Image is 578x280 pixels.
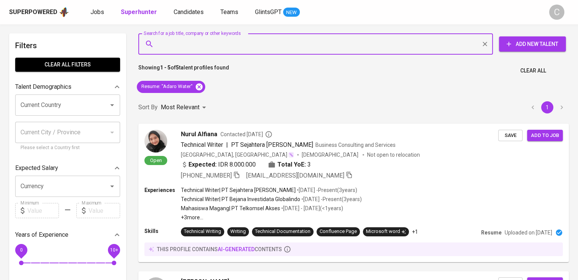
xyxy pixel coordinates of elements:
a: Teams [220,8,240,17]
p: Experiences [144,186,181,194]
span: AI-generated [218,246,255,252]
span: | [226,140,228,149]
button: Open [107,181,117,192]
p: Technical Writer | PT Bejana Investidata Globalindo [181,195,300,203]
nav: pagination navigation [526,101,569,113]
button: Add New Talent [499,36,566,52]
a: OpenNurul AlfianaContacted [DATE]Technical Writer|PT Sejahtera [PERSON_NAME]Business Consulting a... [138,124,569,262]
span: 0 [20,247,22,253]
span: 10+ [110,247,118,253]
div: Talent Demographics [15,79,120,94]
div: Most Relevant [161,101,209,115]
div: Superpowered [9,8,57,17]
span: [DEMOGRAPHIC_DATA] [302,151,359,159]
p: • [DATE] - Present ( 3 years ) [296,186,357,194]
span: NEW [283,9,300,16]
p: Talent Demographics [15,82,71,91]
button: Clear [480,39,490,49]
span: Save [502,131,519,140]
span: Jobs [90,8,104,16]
div: [GEOGRAPHIC_DATA], [GEOGRAPHIC_DATA] [181,151,294,159]
b: Expected: [188,160,217,169]
div: Resume: "Adaro Water" [137,81,205,93]
img: 3f85db0c493d0800207818b478e35696.jpg [144,130,167,153]
span: Technical Writer [181,141,223,148]
p: Not open to relocation [367,151,420,159]
span: [EMAIL_ADDRESS][DOMAIN_NAME] [246,172,344,179]
p: • [DATE] - Present ( 3 years ) [300,195,362,203]
span: Teams [220,8,238,16]
span: GlintsGPT [255,8,282,16]
button: Save [498,130,523,142]
img: magic_wand.svg [288,152,294,158]
div: IDR 8.000.000 [181,160,256,169]
input: Value [89,203,120,218]
p: Most Relevant [161,103,200,112]
div: Technical Documentation [255,228,310,235]
a: Jobs [90,8,106,17]
p: Skills [144,227,181,235]
div: Writing [230,228,246,235]
span: Add to job [531,131,559,140]
div: Expected Salary [15,160,120,176]
b: Superhunter [121,8,157,16]
h6: Filters [15,39,120,52]
span: Clear All [520,66,546,76]
p: this profile contains contents [157,245,282,253]
p: • [DATE] - [DATE] ( <1 years ) [280,204,343,212]
span: Clear All filters [21,60,114,69]
a: Superhunter [121,8,158,17]
p: Years of Experience [15,230,68,239]
div: Microsoft word [366,228,406,235]
p: Sort By [138,103,158,112]
b: 1 - 5 [160,64,171,71]
button: page 1 [541,101,553,113]
div: Technical Writing [184,228,221,235]
span: Resume : "Adaro Water" [137,83,197,90]
img: app logo [59,6,69,18]
button: Clear All filters [15,58,120,72]
a: Superpoweredapp logo [9,6,69,18]
p: Resume [481,229,502,236]
span: PT Sejahtera [PERSON_NAME] [231,141,313,148]
p: Expected Salary [15,164,58,173]
span: Contacted [DATE] [220,131,272,138]
span: Business Consulting and Services [315,142,396,148]
a: GlintsGPT NEW [255,8,300,17]
span: Candidates [174,8,204,16]
p: +1 [412,228,418,236]
span: Nurul Alfiana [181,130,217,139]
button: Add to job [527,130,563,142]
a: Candidates [174,8,205,17]
p: Mahasiswa Magang | PT Telkomsel Akses [181,204,280,212]
b: Total YoE: [277,160,306,169]
p: Showing of talent profiles found [138,64,229,78]
div: C [549,5,564,20]
span: [PHONE_NUMBER] [181,172,232,179]
p: Please select a Country first [21,144,115,152]
button: Clear All [517,64,549,78]
button: Open [107,100,117,110]
span: 3 [307,160,311,169]
span: Open [147,157,165,164]
span: Add New Talent [505,39,560,49]
div: Confluence Page [320,228,357,235]
svg: By Batam recruiter [265,131,272,138]
p: Uploaded on [DATE] [505,229,552,236]
p: +3 more ... [181,214,362,221]
p: Technical Writer | PT Sejahtera [PERSON_NAME] [181,186,296,194]
input: Value [27,203,59,218]
div: Years of Experience [15,227,120,242]
b: 5 [176,64,179,71]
